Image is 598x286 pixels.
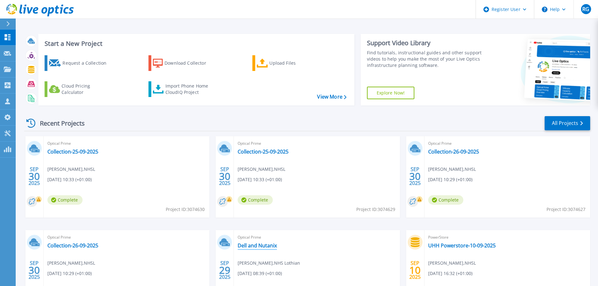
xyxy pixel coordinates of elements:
[148,55,218,71] a: Download Collector
[269,57,320,69] div: Upload Files
[238,260,300,267] span: [PERSON_NAME] , NHS Lothian
[47,166,95,173] span: [PERSON_NAME] , NHSL
[166,206,205,213] span: Project ID: 3074630
[47,148,98,155] a: Collection-25-09-2025
[409,267,421,273] span: 10
[356,206,395,213] span: Project ID: 3074629
[409,174,421,179] span: 30
[47,242,98,249] a: Collection-26-09-2025
[238,270,282,277] span: [DATE] 08:39 (+01:00)
[219,259,231,282] div: SEP 2025
[47,260,95,267] span: [PERSON_NAME] , NHSL
[62,83,112,95] div: Cloud Pricing Calculator
[367,39,484,47] div: Support Video Library
[428,140,586,147] span: Optical Prime
[238,234,396,241] span: Optical Prime
[409,259,421,282] div: SEP 2025
[428,234,586,241] span: PowerStore
[547,206,585,213] span: Project ID: 3074627
[367,50,484,68] div: Find tutorials, instructional guides and other support videos to help you make the most of your L...
[582,7,589,12] span: RG
[47,195,83,205] span: Complete
[238,242,277,249] a: Dell and Nutanix
[545,116,590,130] a: All Projects
[238,166,285,173] span: [PERSON_NAME] , NHSL
[45,40,346,47] h3: Start a New Project
[428,148,479,155] a: Collection-26-09-2025
[29,267,40,273] span: 30
[428,176,472,183] span: [DATE] 10:29 (+01:00)
[28,259,40,282] div: SEP 2025
[428,166,476,173] span: [PERSON_NAME] , NHSL
[219,174,230,179] span: 30
[29,174,40,179] span: 30
[219,165,231,188] div: SEP 2025
[219,267,230,273] span: 29
[47,270,92,277] span: [DATE] 10:29 (+01:00)
[409,165,421,188] div: SEP 2025
[428,270,472,277] span: [DATE] 16:32 (+01:00)
[164,57,215,69] div: Download Collector
[367,87,415,99] a: Explore Now!
[165,83,214,95] div: Import Phone Home CloudIQ Project
[252,55,322,71] a: Upload Files
[238,140,396,147] span: Optical Prime
[47,176,92,183] span: [DATE] 10:33 (+01:00)
[28,165,40,188] div: SEP 2025
[428,195,463,205] span: Complete
[238,176,282,183] span: [DATE] 10:33 (+01:00)
[62,57,113,69] div: Request a Collection
[47,140,206,147] span: Optical Prime
[428,260,476,267] span: [PERSON_NAME] , NHSL
[317,94,346,100] a: View More
[47,234,206,241] span: Optical Prime
[45,81,115,97] a: Cloud Pricing Calculator
[238,148,288,155] a: Collection-25-09-2025
[238,195,273,205] span: Complete
[428,242,496,249] a: UHH Powerstore-10-09-2025
[24,116,93,131] div: Recent Projects
[45,55,115,71] a: Request a Collection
